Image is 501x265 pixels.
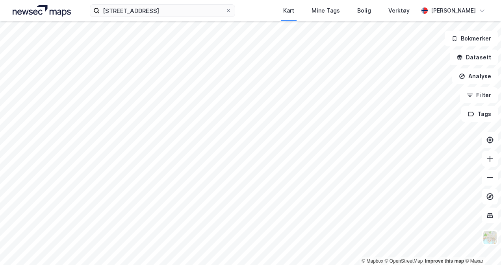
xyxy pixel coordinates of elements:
div: Mine Tags [312,6,340,15]
a: OpenStreetMap [385,258,423,264]
div: Kontrollprogram for chat [462,227,501,265]
div: Kart [283,6,294,15]
input: Søk på adresse, matrikkel, gårdeiere, leietakere eller personer [100,5,225,17]
img: logo.a4113a55bc3d86da70a041830d287a7e.svg [13,5,71,17]
button: Bokmerker [445,31,498,46]
div: Bolig [357,6,371,15]
a: Mapbox [362,258,383,264]
button: Tags [461,106,498,122]
button: Analyse [452,68,498,84]
div: Verktøy [388,6,410,15]
button: Filter [460,87,498,103]
a: Improve this map [425,258,464,264]
button: Datasett [450,50,498,65]
div: [PERSON_NAME] [431,6,476,15]
iframe: Chat Widget [462,227,501,265]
